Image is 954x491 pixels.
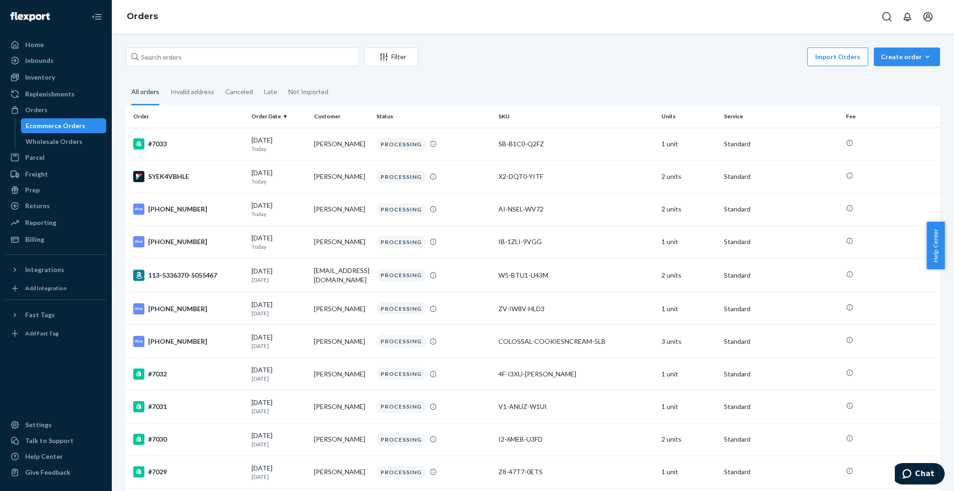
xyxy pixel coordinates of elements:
[119,3,165,30] ol: breadcrumbs
[919,7,937,26] button: Open account menu
[25,420,52,430] div: Settings
[658,293,720,325] td: 1 unit
[6,433,106,448] button: Talk to Support
[170,80,214,104] div: Invalid address
[807,48,868,66] button: Import Orders
[376,433,426,446] div: PROCESSING
[25,452,63,461] div: Help Center
[927,222,945,269] button: Help Center
[133,466,244,477] div: #7029
[724,304,838,314] p: Standard
[6,465,106,480] button: Give Feedback
[724,402,838,411] p: Standard
[252,375,307,382] p: [DATE]
[10,12,50,21] img: Flexport logo
[6,198,106,213] a: Returns
[6,326,106,341] a: Add Fast Tag
[658,259,720,293] td: 2 units
[6,449,106,464] a: Help Center
[133,336,244,347] div: [PHONE_NUMBER]
[127,11,158,21] a: Orders
[498,369,654,379] div: 4F-I3XU-[PERSON_NAME]
[25,40,44,49] div: Home
[724,271,838,280] p: Standard
[310,259,373,293] td: [EMAIL_ADDRESS][DOMAIN_NAME]
[252,210,307,218] p: Today
[498,271,654,280] div: W5-BTU1-U43M
[25,201,50,211] div: Returns
[248,105,310,128] th: Order Date
[658,456,720,488] td: 1 unit
[225,80,253,104] div: Canceled
[252,243,307,251] p: Today
[6,87,106,102] a: Replenishments
[133,368,244,380] div: #7032
[498,467,654,477] div: Z8-47T7-0ETS
[376,170,426,183] div: PROCESSING
[658,128,720,160] td: 1 unit
[252,473,307,481] p: [DATE]
[6,232,106,247] a: Billing
[252,342,307,350] p: [DATE]
[376,335,426,348] div: PROCESSING
[658,225,720,258] td: 1 unit
[6,37,106,52] a: Home
[25,310,55,320] div: Fast Tags
[314,112,369,120] div: Customer
[498,139,654,149] div: SB-B1C0-Q2FZ
[658,160,720,193] td: 2 units
[376,269,426,281] div: PROCESSING
[25,89,75,99] div: Replenishments
[376,302,426,315] div: PROCESSING
[252,201,307,218] div: [DATE]
[126,48,359,66] input: Search orders
[310,358,373,390] td: [PERSON_NAME]
[252,464,307,481] div: [DATE]
[133,270,244,281] div: 113-5336370-5055467
[658,390,720,423] td: 1 unit
[498,205,654,214] div: AI-NSEL-WV72
[310,423,373,456] td: [PERSON_NAME]
[874,48,940,66] button: Create order
[25,170,48,179] div: Freight
[310,225,373,258] td: [PERSON_NAME]
[658,325,720,358] td: 3 units
[6,307,106,322] button: Fast Tags
[310,293,373,325] td: [PERSON_NAME]
[133,236,244,247] div: [PHONE_NUMBER]
[6,150,106,165] a: Parcel
[720,105,842,128] th: Service
[25,235,44,244] div: Billing
[25,56,54,65] div: Inbounds
[895,463,945,486] iframe: Opens a widget where you can chat to one of our agents
[724,172,838,181] p: Standard
[724,369,838,379] p: Standard
[133,434,244,445] div: #7030
[376,400,426,413] div: PROCESSING
[878,7,896,26] button: Open Search Box
[133,138,244,150] div: #7033
[25,265,64,274] div: Integrations
[498,435,654,444] div: I2-6MEB-U3FD
[26,121,85,130] div: Ecommerce Orders
[252,440,307,448] p: [DATE]
[252,177,307,185] p: Today
[6,53,106,68] a: Inbounds
[724,337,838,346] p: Standard
[131,80,159,105] div: All orders
[26,137,82,146] div: Wholesale Orders
[25,468,70,477] div: Give Feedback
[21,134,107,149] a: Wholesale Orders
[133,303,244,314] div: [PHONE_NUMBER]
[6,102,106,117] a: Orders
[252,136,307,153] div: [DATE]
[25,105,48,115] div: Orders
[25,153,45,162] div: Parcel
[252,276,307,284] p: [DATE]
[376,138,426,150] div: PROCESSING
[6,167,106,182] a: Freight
[133,204,244,215] div: [PHONE_NUMBER]
[25,218,56,227] div: Reporting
